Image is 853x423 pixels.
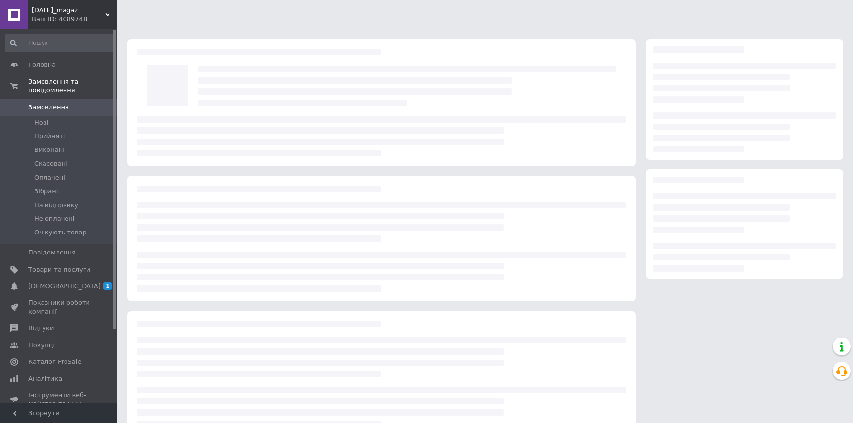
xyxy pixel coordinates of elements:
span: Зібрані [34,187,58,196]
span: Скасовані [34,159,67,168]
span: Виконані [34,146,65,154]
span: Не оплачені [34,214,74,223]
span: Прийняті [34,132,65,141]
span: Каталог ProSale [28,358,81,366]
span: Оплачені [34,173,65,182]
span: Відгуки [28,324,54,333]
span: Semik_magaz [32,6,105,15]
span: [DEMOGRAPHIC_DATA] [28,282,101,291]
span: Замовлення та повідомлення [28,77,117,95]
span: Показники роботи компанії [28,298,90,316]
span: 1 [103,282,112,290]
span: Замовлення [28,103,69,112]
span: Головна [28,61,56,69]
span: На відправку [34,201,78,210]
span: Аналітика [28,374,62,383]
input: Пошук [5,34,115,52]
span: Нові [34,118,48,127]
span: Повідомлення [28,248,76,257]
div: Ваш ID: 4089748 [32,15,117,23]
span: Товари та послуги [28,265,90,274]
span: Інструменти веб-майстра та SEO [28,391,90,408]
span: Очікують товар [34,228,87,237]
span: Покупці [28,341,55,350]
